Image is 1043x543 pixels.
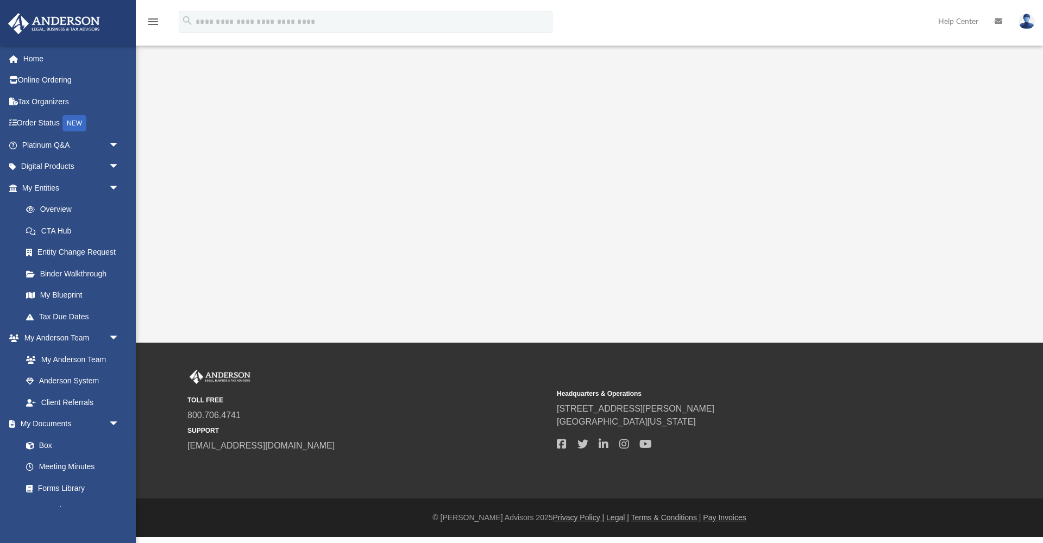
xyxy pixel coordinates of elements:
[8,134,136,156] a: Platinum Q&Aarrow_drop_down
[109,413,130,435] span: arrow_drop_down
[15,349,125,370] a: My Anderson Team
[109,327,130,350] span: arrow_drop_down
[15,499,130,521] a: Notarize
[147,15,160,28] i: menu
[15,392,130,413] a: Client Referrals
[631,513,701,522] a: Terms & Conditions |
[15,242,136,263] a: Entity Change Request
[553,513,605,522] a: Privacy Policy |
[15,456,130,478] a: Meeting Minutes
[5,13,103,34] img: Anderson Advisors Platinum Portal
[136,512,1043,523] div: © [PERSON_NAME] Advisors 2025
[557,417,696,426] a: [GEOGRAPHIC_DATA][US_STATE]
[557,404,714,413] a: [STREET_ADDRESS][PERSON_NAME]
[8,91,136,112] a: Tax Organizers
[8,70,136,91] a: Online Ordering
[187,395,549,405] small: TOLL FREE
[187,370,253,384] img: Anderson Advisors Platinum Portal
[147,21,160,28] a: menu
[15,199,136,220] a: Overview
[62,115,86,131] div: NEW
[8,327,130,349] a: My Anderson Teamarrow_drop_down
[1019,14,1035,29] img: User Pic
[8,112,136,135] a: Order StatusNEW
[15,477,125,499] a: Forms Library
[15,220,136,242] a: CTA Hub
[181,15,193,27] i: search
[8,156,136,178] a: Digital Productsarrow_drop_down
[15,370,130,392] a: Anderson System
[187,426,549,435] small: SUPPORT
[8,48,136,70] a: Home
[15,285,130,306] a: My Blueprint
[8,177,136,199] a: My Entitiesarrow_drop_down
[109,156,130,178] span: arrow_drop_down
[15,434,125,456] a: Box
[15,306,136,327] a: Tax Due Dates
[703,513,746,522] a: Pay Invoices
[606,513,629,522] a: Legal |
[109,177,130,199] span: arrow_drop_down
[557,389,919,399] small: Headquarters & Operations
[15,263,136,285] a: Binder Walkthrough
[8,413,130,435] a: My Documentsarrow_drop_down
[109,134,130,156] span: arrow_drop_down
[187,411,241,420] a: 800.706.4741
[187,441,335,450] a: [EMAIL_ADDRESS][DOMAIN_NAME]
